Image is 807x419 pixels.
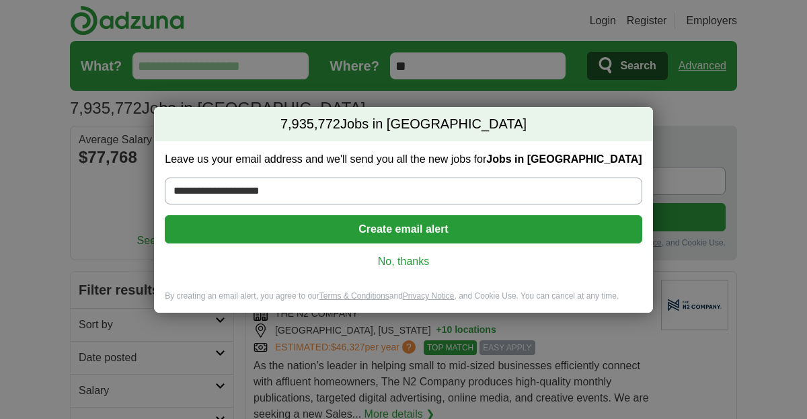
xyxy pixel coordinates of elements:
h2: Jobs in [GEOGRAPHIC_DATA] [154,107,652,142]
strong: Jobs in [GEOGRAPHIC_DATA] [486,153,642,165]
a: Privacy Notice [403,291,455,301]
a: Terms & Conditions [319,291,389,301]
span: 7,935,772 [280,115,340,134]
label: Leave us your email address and we'll send you all the new jobs for [165,152,642,167]
button: Create email alert [165,215,642,243]
a: No, thanks [176,254,631,269]
div: By creating an email alert, you agree to our and , and Cookie Use. You can cancel at any time. [154,291,652,313]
